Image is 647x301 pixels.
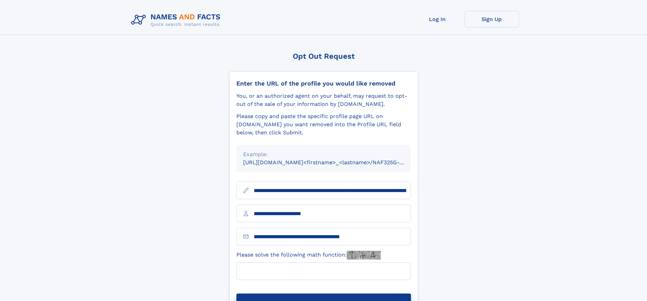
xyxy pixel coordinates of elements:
div: Example: [243,150,404,158]
div: You, or an authorized agent on your behalf, may request to opt-out of the sale of your informatio... [236,92,411,108]
div: Opt Out Request [229,52,418,60]
div: Enter the URL of the profile you would like removed [236,80,411,87]
div: Please copy and paste the specific profile page URL on [DOMAIN_NAME] you want removed into the Pr... [236,112,411,137]
a: Log In [410,11,465,27]
a: Sign Up [465,11,519,27]
label: Please solve the following math function: [236,251,381,260]
small: [URL][DOMAIN_NAME]<firstname>_<lastname>/NAF325G-xxxxxxxx [243,159,424,166]
img: Logo Names and Facts [128,11,226,29]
